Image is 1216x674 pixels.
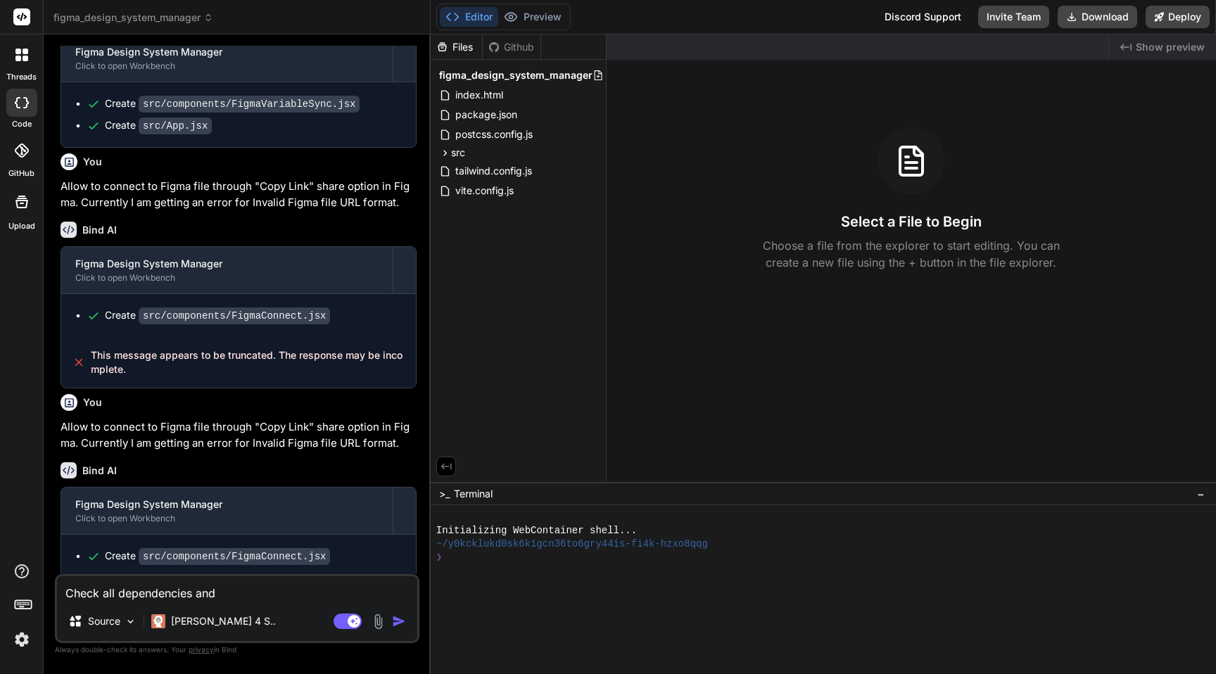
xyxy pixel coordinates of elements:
p: Choose a file from the explorer to start editing. You can create a new file using the + button in... [754,237,1069,271]
span: privacy [189,645,214,654]
div: Create [105,118,212,133]
span: src [451,146,465,160]
h6: Bind AI [82,223,117,237]
button: Download [1058,6,1137,28]
p: Source [88,614,120,628]
button: − [1194,483,1208,505]
label: threads [6,71,37,83]
span: ❯ [436,551,442,564]
button: Figma Design System ManagerClick to open Workbench [61,35,393,82]
button: Editor [440,7,498,27]
button: Preview [498,7,567,27]
span: Terminal [454,487,493,501]
img: Pick Models [125,616,137,628]
code: src/components/FigmaVariableSync.jsx [139,96,360,113]
img: attachment [370,613,386,630]
div: Github [483,40,540,54]
p: [PERSON_NAME] 4 S.. [171,614,276,628]
div: Figma Design System Manager [75,497,379,511]
span: figma_design_system_manager [439,68,593,82]
div: Click to open Workbench [75,513,379,524]
div: Click to open Workbench [75,272,379,284]
span: figma_design_system_manager [53,11,213,25]
p: Allow to connect to Figma file through "Copy Link" share option in Figma. Currently I am getting ... [61,419,417,451]
label: GitHub [8,167,34,179]
span: Show preview [1136,40,1205,54]
span: − [1197,487,1205,501]
h6: You [83,395,102,409]
span: Initializing WebContainer shell... [436,524,637,538]
span: index.html [454,87,505,103]
span: This message appears to be truncated. The response may be incomplete. [91,348,405,376]
span: package.json [454,106,519,123]
label: code [12,118,32,130]
button: Deploy [1146,6,1210,28]
div: Create [105,549,330,564]
span: postcss.config.js [454,126,534,143]
img: settings [10,628,34,651]
span: tailwind.config.js [454,163,533,179]
textarea: Check all dependencies an [57,576,417,602]
div: Files [431,40,482,54]
code: src/components/FigmaConnect.jsx [139,548,330,565]
code: src/components/FigmaConnect.jsx [139,307,330,324]
div: Figma Design System Manager [75,257,379,271]
span: >_ [439,487,450,501]
h6: Bind AI [82,464,117,478]
img: icon [392,614,406,628]
div: Create [105,308,330,323]
span: vite.config.js [454,182,515,199]
h3: Select a File to Begin [841,212,982,231]
p: Always double-check its answers. Your in Bind [55,643,419,656]
h6: You [83,155,102,169]
div: Click to open Workbench [75,61,379,72]
img: Claude 4 Sonnet [151,614,165,628]
div: Discord Support [876,6,970,28]
button: Figma Design System ManagerClick to open Workbench [61,247,393,293]
p: Allow to connect to Figma file through "Copy Link" share option in Figma. Currently I am getting ... [61,179,417,210]
label: Upload [8,220,35,232]
div: Figma Design System Manager [75,45,379,59]
button: Invite Team [978,6,1049,28]
button: Figma Design System ManagerClick to open Workbench [61,488,393,534]
span: ~/y0kcklukd0sk6k1gcn36to6gry44is-fi4k-hzxo8qqg [436,538,708,551]
code: src/App.jsx [139,117,212,134]
div: Create [105,96,360,111]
